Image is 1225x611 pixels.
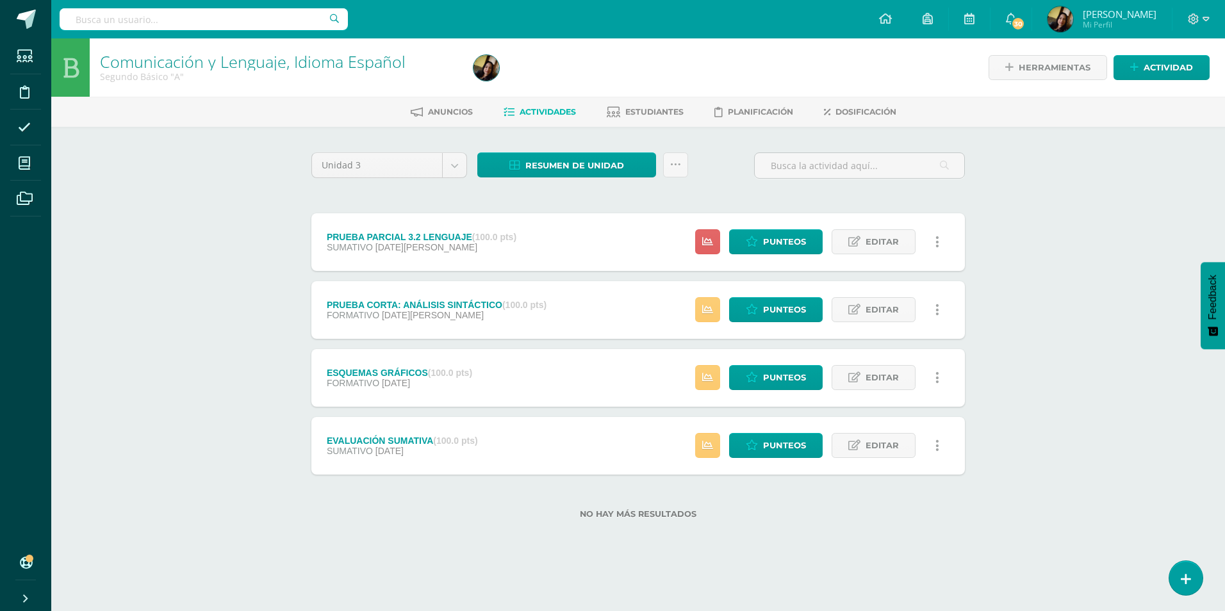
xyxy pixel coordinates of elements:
a: Punteos [729,297,823,322]
span: FORMATIVO [327,310,379,320]
span: Editar [866,434,899,457]
span: 30 [1011,17,1025,31]
input: Busca la actividad aquí... [755,153,964,178]
span: Dosificación [835,107,896,117]
span: Editar [866,366,899,389]
span: [DATE] [375,446,404,456]
span: Unidad 3 [322,153,432,177]
span: Resumen de unidad [525,154,624,177]
span: Punteos [763,366,806,389]
div: EVALUACIÓN SUMATIVA [327,436,478,446]
strong: (100.0 pts) [433,436,477,446]
div: PRUEBA PARCIAL 3.2 LENGUAJE [327,232,516,242]
span: [PERSON_NAME] [1083,8,1156,20]
a: Punteos [729,365,823,390]
a: Actividad [1114,55,1210,80]
span: Punteos [763,230,806,254]
a: Estudiantes [607,102,684,122]
a: Herramientas [989,55,1107,80]
a: Dosificación [824,102,896,122]
span: Mi Perfil [1083,19,1156,30]
span: Punteos [763,298,806,322]
span: Herramientas [1019,56,1090,79]
a: Punteos [729,229,823,254]
img: d3caccddea3211bd5a70dad108ead3bc.png [1048,6,1073,32]
span: Planificación [728,107,793,117]
div: ESQUEMAS GRÁFICOS [327,368,472,378]
span: Estudiantes [625,107,684,117]
span: [DATE] [382,378,410,388]
label: No hay más resultados [311,509,965,519]
span: Editar [866,230,899,254]
strong: (100.0 pts) [472,232,516,242]
span: Punteos [763,434,806,457]
span: Feedback [1207,275,1219,320]
h1: Comunicación y Lenguaje, Idioma Español [100,53,458,70]
span: [DATE][PERSON_NAME] [382,310,484,320]
span: [DATE][PERSON_NAME] [375,242,477,252]
span: SUMATIVO [327,242,373,252]
a: Punteos [729,433,823,458]
div: PRUEBA CORTA: ANÁLISIS SINTÁCTICO [327,300,547,310]
span: Actividades [520,107,576,117]
a: Resumen de unidad [477,152,656,177]
input: Busca un usuario... [60,8,348,30]
span: Anuncios [428,107,473,117]
strong: (100.0 pts) [502,300,547,310]
a: Planificación [714,102,793,122]
span: SUMATIVO [327,446,373,456]
strong: (100.0 pts) [428,368,472,378]
span: Editar [866,298,899,322]
a: Unidad 3 [312,153,466,177]
a: Anuncios [411,102,473,122]
a: Comunicación y Lenguaje, Idioma Español [100,51,406,72]
span: Actividad [1144,56,1193,79]
button: Feedback - Mostrar encuesta [1201,262,1225,349]
img: d3caccddea3211bd5a70dad108ead3bc.png [473,55,499,81]
div: Segundo Básico 'A' [100,70,458,83]
a: Actividades [504,102,576,122]
span: FORMATIVO [327,378,379,388]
